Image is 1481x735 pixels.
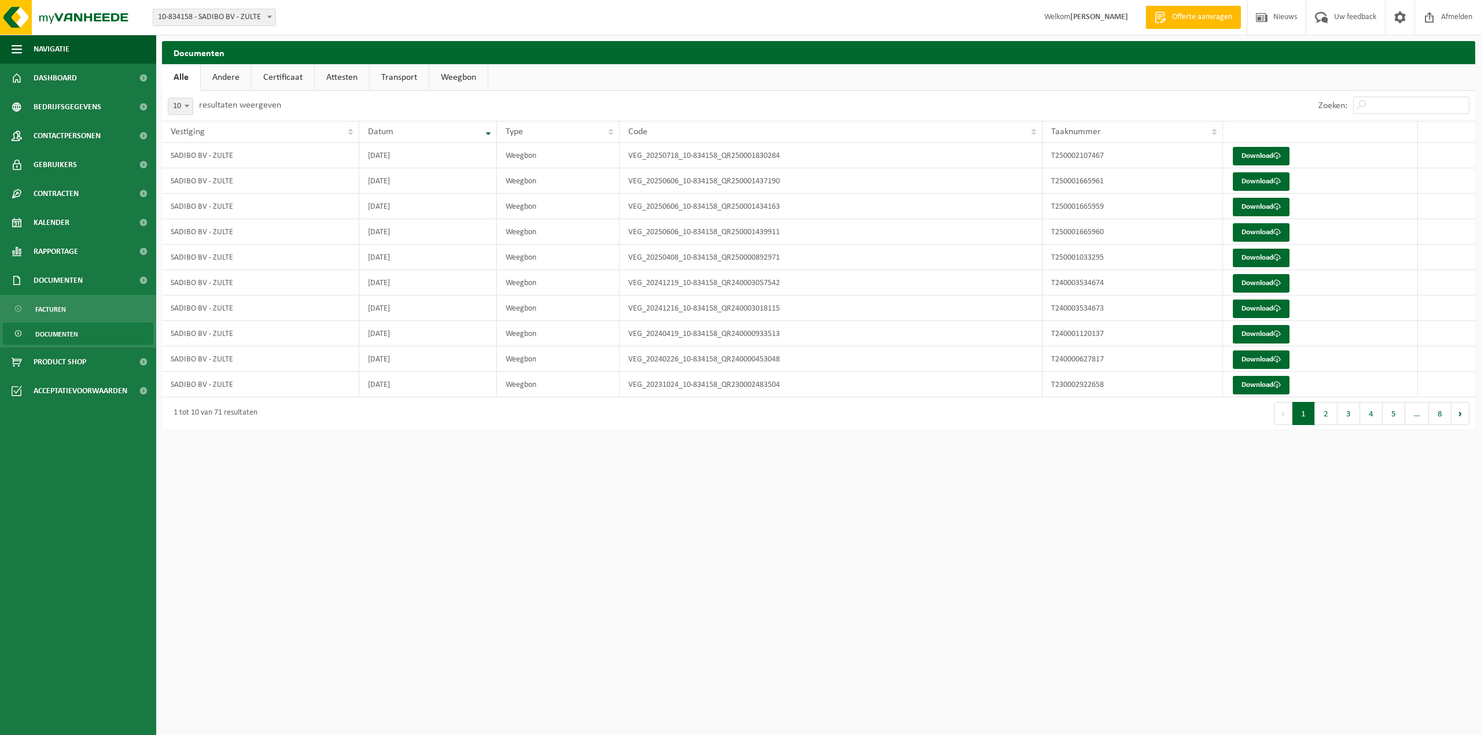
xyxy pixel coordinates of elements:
[199,101,281,110] label: resultaten weergeven
[1318,101,1347,110] label: Zoeken:
[162,296,359,321] td: SADIBO BV - ZULTE
[359,143,497,168] td: [DATE]
[162,168,359,194] td: SADIBO BV - ZULTE
[497,168,620,194] td: Weegbon
[620,321,1042,346] td: VEG_20240419_10-834158_QR240000933513
[620,194,1042,219] td: VEG_20250606_10-834158_QR250001434163
[628,127,647,136] span: Code
[1360,402,1383,425] button: 4
[162,372,359,397] td: SADIBO BV - ZULTE
[162,219,359,245] td: SADIBO BV - ZULTE
[1274,402,1292,425] button: Previous
[1042,168,1223,194] td: T250001665961
[620,270,1042,296] td: VEG_20241219_10-834158_QR240003057542
[497,194,620,219] td: Weegbon
[34,266,83,295] span: Documenten
[1042,143,1223,168] td: T250002107467
[620,372,1042,397] td: VEG_20231024_10-834158_QR230002483504
[1429,402,1451,425] button: 8
[359,296,497,321] td: [DATE]
[1292,402,1315,425] button: 1
[359,194,497,219] td: [DATE]
[497,270,620,296] td: Weegbon
[1145,6,1241,29] a: Offerte aanvragen
[1042,219,1223,245] td: T250001665960
[620,245,1042,270] td: VEG_20250408_10-834158_QR250000892971
[1042,245,1223,270] td: T250001033295
[34,179,79,208] span: Contracten
[315,64,369,91] a: Attesten
[497,245,620,270] td: Weegbon
[1405,402,1429,425] span: …
[1042,321,1223,346] td: T240001120137
[359,245,497,270] td: [DATE]
[1233,147,1290,165] a: Download
[506,127,523,136] span: Type
[620,219,1042,245] td: VEG_20250606_10-834158_QR250001439911
[1233,198,1290,216] a: Download
[168,98,193,115] span: 10
[620,168,1042,194] td: VEG_20250606_10-834158_QR250001437190
[34,150,77,179] span: Gebruikers
[1233,172,1290,191] a: Download
[34,208,69,237] span: Kalender
[162,321,359,346] td: SADIBO BV - ZULTE
[1051,127,1101,136] span: Taaknummer
[35,298,66,320] span: Facturen
[620,143,1042,168] td: VEG_20250718_10-834158_QR250001830284
[171,127,205,136] span: Vestiging
[359,219,497,245] td: [DATE]
[162,41,1475,64] h2: Documenten
[153,9,276,26] span: 10-834158 - SADIBO BV - ZULTE
[1042,372,1223,397] td: T230002922658
[162,245,359,270] td: SADIBO BV - ZULTE
[1315,402,1338,425] button: 2
[370,64,429,91] a: Transport
[620,346,1042,372] td: VEG_20240226_10-834158_QR240000453048
[35,323,78,345] span: Documenten
[201,64,251,91] a: Andere
[3,323,153,345] a: Documenten
[162,64,200,91] a: Alle
[497,346,620,372] td: Weegbon
[1338,402,1360,425] button: 3
[1233,350,1290,369] a: Download
[359,346,497,372] td: [DATE]
[34,93,101,121] span: Bedrijfsgegevens
[1233,300,1290,318] a: Download
[359,168,497,194] td: [DATE]
[1070,13,1128,21] strong: [PERSON_NAME]
[497,296,620,321] td: Weegbon
[497,321,620,346] td: Weegbon
[1233,325,1290,344] a: Download
[429,64,488,91] a: Weegbon
[1042,346,1223,372] td: T240000627817
[497,372,620,397] td: Weegbon
[162,346,359,372] td: SADIBO BV - ZULTE
[497,219,620,245] td: Weegbon
[1233,274,1290,293] a: Download
[252,64,314,91] a: Certificaat
[368,127,393,136] span: Datum
[34,376,127,405] span: Acceptatievoorwaarden
[497,143,620,168] td: Weegbon
[359,372,497,397] td: [DATE]
[1042,270,1223,296] td: T240003534674
[34,64,77,93] span: Dashboard
[359,270,497,296] td: [DATE]
[1451,402,1469,425] button: Next
[162,270,359,296] td: SADIBO BV - ZULTE
[359,321,497,346] td: [DATE]
[34,35,69,64] span: Navigatie
[1169,12,1235,23] span: Offerte aanvragen
[1042,296,1223,321] td: T240003534673
[3,298,153,320] a: Facturen
[34,121,101,150] span: Contactpersonen
[153,9,275,25] span: 10-834158 - SADIBO BV - ZULTE
[620,296,1042,321] td: VEG_20241216_10-834158_QR240003018115
[1233,223,1290,242] a: Download
[1233,249,1290,267] a: Download
[162,143,359,168] td: SADIBO BV - ZULTE
[1042,194,1223,219] td: T250001665959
